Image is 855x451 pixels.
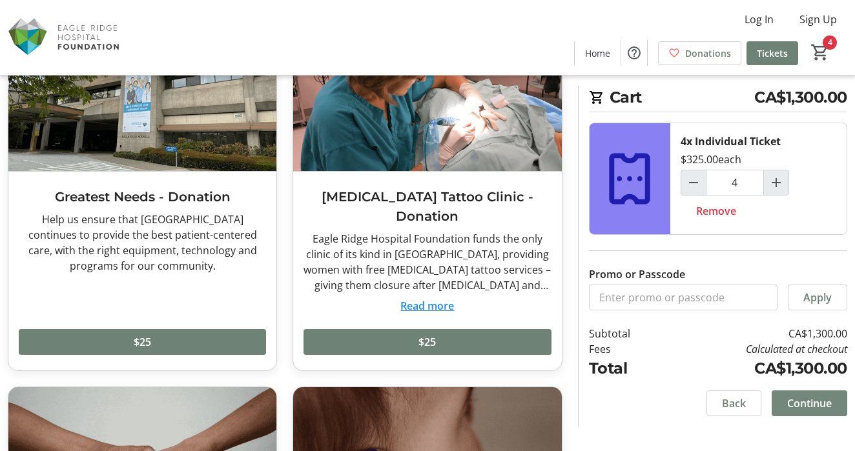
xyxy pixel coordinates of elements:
[8,5,123,70] img: Eagle Ridge Hospital Foundation's Logo
[664,326,847,341] td: CA$1,300.00
[589,357,664,380] td: Total
[589,266,685,282] label: Promo or Passcode
[589,341,664,357] td: Fees
[789,9,847,30] button: Sign Up
[809,41,832,64] button: Cart
[734,9,784,30] button: Log In
[19,329,266,355] button: $25
[788,285,847,310] button: Apply
[304,231,551,293] div: Eagle Ridge Hospital Foundation funds the only clinic of its kind in [GEOGRAPHIC_DATA], providing...
[787,396,832,411] span: Continue
[764,170,788,195] button: Increment by one
[681,170,706,195] button: Decrement by one
[681,198,752,224] button: Remove
[589,326,664,341] td: Subtotal
[621,40,647,66] button: Help
[772,390,847,416] button: Continue
[681,152,741,167] div: $325.00 each
[745,12,774,27] span: Log In
[658,41,741,65] a: Donations
[293,20,561,171] img: Areola Tattoo Clinic - Donation
[747,41,798,65] a: Tickets
[757,46,788,60] span: Tickets
[754,86,847,109] span: CA$1,300.00
[589,86,847,112] h2: Cart
[304,187,551,226] h3: [MEDICAL_DATA] Tattoo Clinic - Donation
[696,203,736,219] span: Remove
[8,20,276,171] img: Greatest Needs - Donation
[664,357,847,380] td: CA$1,300.00
[19,212,266,274] div: Help us ensure that [GEOGRAPHIC_DATA] continues to provide the best patient-centered care, with t...
[664,341,847,357] td: Calculated at checkout
[589,285,778,310] input: Enter promo or passcode
[19,187,266,206] h3: Greatest Needs - Donation
[706,170,764,195] input: Individual Ticket Quantity
[400,298,454,314] button: Read more
[685,46,731,60] span: Donations
[706,390,761,416] button: Back
[134,334,151,350] span: $25
[304,329,551,355] button: $25
[681,134,781,149] div: 4x Individual Ticket
[803,290,832,305] span: Apply
[575,41,621,65] a: Home
[799,12,837,27] span: Sign Up
[418,334,436,350] span: $25
[585,46,610,60] span: Home
[722,396,746,411] span: Back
